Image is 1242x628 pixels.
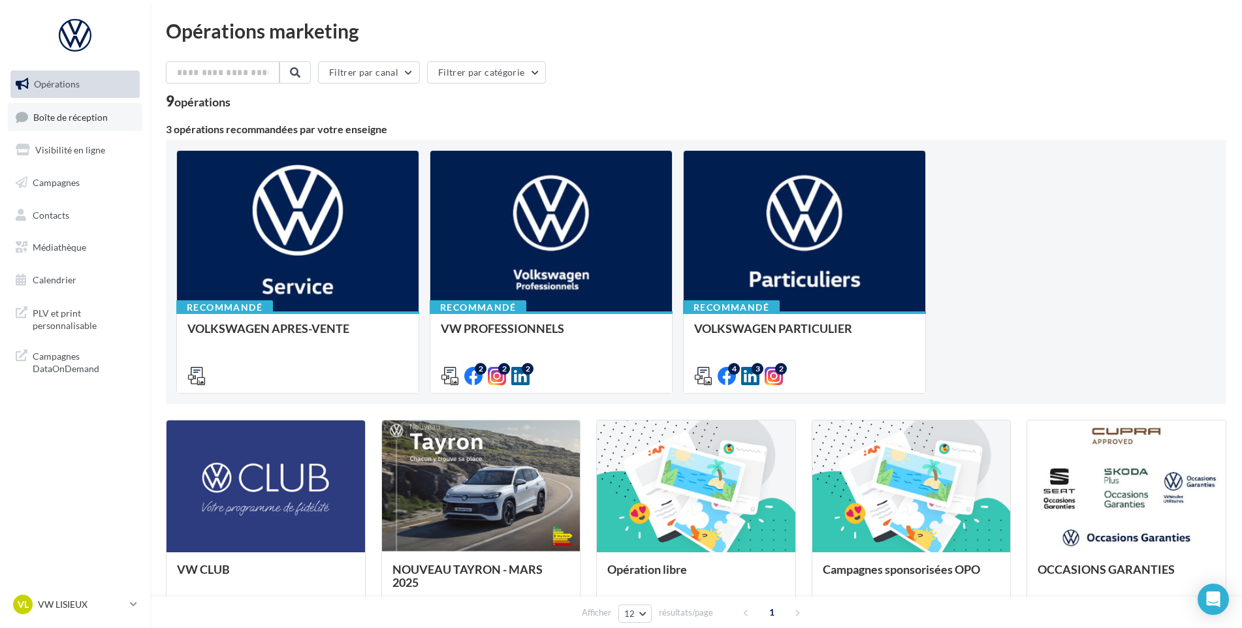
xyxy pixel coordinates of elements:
span: VL [18,598,29,611]
a: Opérations [8,71,142,98]
span: VOLKSWAGEN APRES-VENTE [187,321,349,336]
div: opérations [174,96,231,108]
button: Filtrer par catégorie [427,61,546,84]
a: Campagnes [8,169,142,196]
a: Boîte de réception [8,103,142,131]
a: VL VW LISIEUX [10,592,140,617]
span: VOLKSWAGEN PARTICULIER [694,321,852,336]
div: Recommandé [176,300,273,315]
a: Campagnes DataOnDemand [8,342,142,381]
button: 12 [618,604,652,623]
span: Boîte de réception [33,111,108,122]
span: Opération libre [607,562,687,576]
span: OCCASIONS GARANTIES [1038,562,1175,576]
span: Calendrier [33,274,76,285]
span: Contacts [33,209,69,220]
a: Calendrier [8,266,142,294]
div: 4 [728,363,740,375]
div: 9 [166,94,231,108]
span: Visibilité en ligne [35,144,105,155]
a: Médiathèque [8,234,142,261]
button: Filtrer par canal [318,61,420,84]
div: 2 [498,363,510,375]
span: VW PROFESSIONNELS [441,321,564,336]
span: Campagnes [33,177,80,188]
span: NOUVEAU TAYRON - MARS 2025 [392,562,543,589]
span: résultats/page [659,606,713,619]
a: Contacts [8,202,142,229]
div: Open Intercom Messenger [1198,584,1229,615]
div: 3 opérations recommandées par votre enseigne [166,124,1226,134]
div: 2 [522,363,533,375]
span: PLV et print personnalisable [33,304,135,332]
span: Campagnes sponsorisées OPO [823,562,980,576]
p: VW LISIEUX [38,598,125,611]
div: Opérations marketing [166,21,1226,40]
div: Recommandé [430,300,526,315]
span: VW CLUB [177,562,230,576]
div: 2 [775,363,787,375]
span: Opérations [34,78,80,89]
span: 12 [624,608,635,619]
span: 1 [761,602,782,623]
span: Afficher [582,606,611,619]
div: 3 [752,363,763,375]
a: Visibilité en ligne [8,136,142,164]
span: Médiathèque [33,242,86,253]
span: Campagnes DataOnDemand [33,347,135,375]
div: 2 [475,363,486,375]
div: Recommandé [683,300,780,315]
a: PLV et print personnalisable [8,299,142,338]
